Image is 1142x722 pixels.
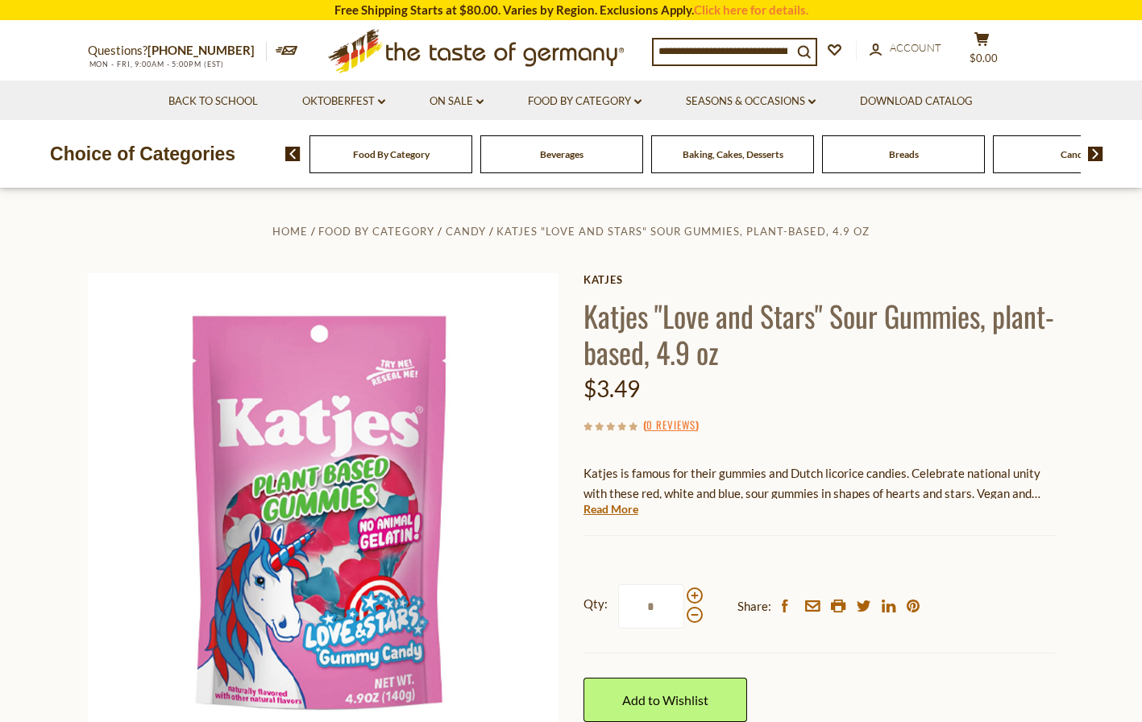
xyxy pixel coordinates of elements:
[860,93,973,110] a: Download Catalog
[583,463,1055,504] p: Katjes is famous for their gummies and Dutch licorice candies. Celebrate national unity with thes...
[694,2,808,17] a: Click here for details.
[88,60,225,68] span: MON - FRI, 9:00AM - 5:00PM (EST)
[496,225,870,238] a: Katjes "Love and Stars" Sour Gummies, plant-based, 4.9 oz
[446,225,486,238] a: Candy
[686,93,816,110] a: Seasons & Occasions
[285,147,301,161] img: previous arrow
[683,148,783,160] a: Baking, Cakes, Desserts
[958,31,1007,72] button: $0.00
[737,596,771,616] span: Share:
[583,273,1055,286] a: Katjes
[318,225,434,238] a: Food By Category
[643,417,699,433] span: ( )
[970,52,998,64] span: $0.00
[583,678,747,722] a: Add to Wishlist
[1088,147,1103,161] img: next arrow
[1061,148,1088,160] a: Candy
[302,93,385,110] a: Oktoberfest
[583,594,608,614] strong: Qty:
[147,43,255,57] a: [PHONE_NUMBER]
[583,501,638,517] a: Read More
[646,417,696,434] a: 0 Reviews
[430,93,484,110] a: On Sale
[540,148,583,160] a: Beverages
[890,41,941,54] span: Account
[889,148,919,160] a: Breads
[583,375,640,402] span: $3.49
[272,225,308,238] a: Home
[88,40,267,61] p: Questions?
[870,39,941,57] a: Account
[583,297,1055,370] h1: Katjes "Love and Stars" Sour Gummies, plant-based, 4.9 oz
[528,93,642,110] a: Food By Category
[618,584,684,629] input: Qty:
[353,148,430,160] a: Food By Category
[168,93,258,110] a: Back to School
